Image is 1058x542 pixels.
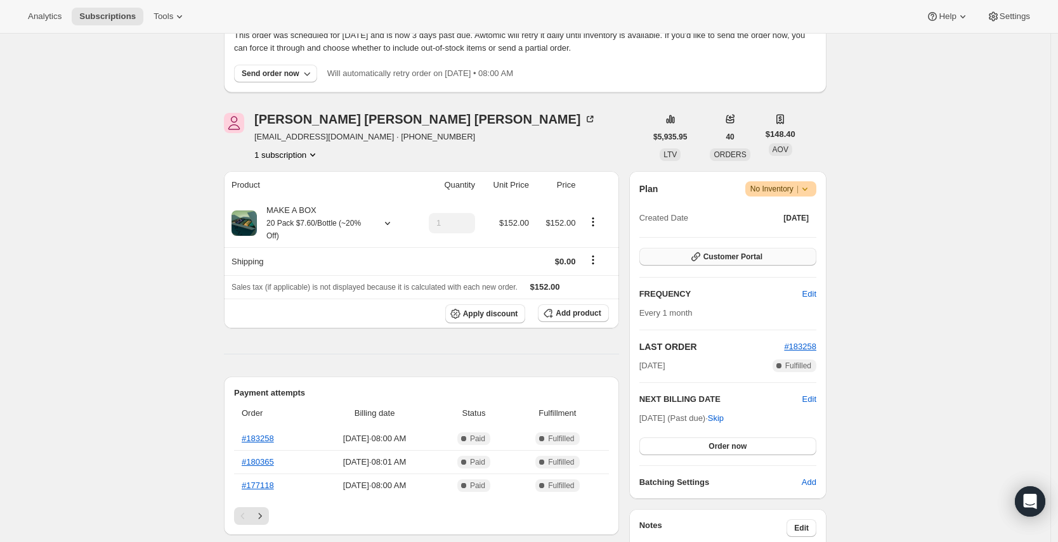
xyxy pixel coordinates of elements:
span: [DATE] [639,359,665,372]
th: Product [224,171,412,199]
span: $0.00 [555,257,576,266]
span: Every 1 month [639,308,693,318]
div: Send order now [242,68,299,79]
span: Sales tax (if applicable) is not displayed because it is calculated with each new order. [232,283,518,292]
span: Help [939,11,956,22]
th: Order [234,399,311,427]
p: Will automatically retry order on [DATE] • 08:00 AM [327,67,513,80]
span: AOV [773,145,788,154]
button: Add product [538,304,608,322]
nav: Pagination [234,507,609,525]
span: Analytics [28,11,62,22]
button: Apply discount [445,304,526,323]
span: Subscriptions [79,11,136,22]
span: Order now [709,441,747,451]
button: Analytics [20,8,69,25]
span: Add product [556,308,601,318]
button: Tools [146,8,193,25]
span: ORDERS [714,150,746,159]
div: [PERSON_NAME] [PERSON_NAME] [PERSON_NAME] [254,113,596,126]
div: MAKE A BOX [257,204,371,242]
span: $148.40 [766,128,795,141]
button: Settings [979,8,1038,25]
span: [DATE] · 08:00 AM [315,432,434,445]
button: Order now [639,437,816,455]
span: $152.00 [545,218,575,228]
span: LTV [663,150,677,159]
button: Next [251,507,269,525]
h6: Batching Settings [639,476,802,489]
button: Edit [795,284,824,304]
button: 40 [718,128,741,146]
span: Edit [802,288,816,300]
span: | [797,184,799,194]
th: Shipping [224,247,412,275]
button: Add [794,472,824,493]
span: $152.00 [530,282,560,292]
span: Add [802,476,816,489]
span: Edit [794,523,809,533]
span: Jo Ann Atkins [224,113,244,133]
span: Paid [470,457,485,467]
button: Product actions [583,215,603,229]
button: Customer Portal [639,248,816,266]
button: Subscriptions [72,8,143,25]
h2: FREQUENCY [639,288,802,300]
span: Billing date [315,407,434,420]
span: Fulfilled [785,361,811,371]
span: Paid [470,434,485,444]
span: Fulfillment [514,407,601,420]
button: #183258 [784,340,816,353]
p: This order was scheduled for [DATE] and is now 3 days past due. Awtomic will retry it daily until... [234,29,816,55]
span: Created Date [639,212,688,224]
h3: Notes [639,519,787,537]
span: [DATE] [783,213,809,223]
img: product img [232,210,257,236]
button: Edit [802,393,816,406]
span: Fulfilled [548,457,574,467]
span: Skip [708,412,724,425]
span: Fulfilled [548,434,574,444]
button: Product actions [254,148,319,161]
a: #180365 [242,457,274,467]
span: Settings [1000,11,1030,22]
button: Skip [700,408,731,429]
th: Quantity [412,171,479,199]
span: [DATE] · 08:00 AM [315,479,434,492]
button: $5,935.95 [646,128,695,146]
h2: LAST ORDER [639,340,785,353]
span: [EMAIL_ADDRESS][DOMAIN_NAME] · [PHONE_NUMBER] [254,131,596,143]
span: 40 [726,132,734,142]
div: Open Intercom Messenger [1015,486,1045,517]
button: [DATE] [776,209,816,227]
th: Price [533,171,579,199]
th: Unit Price [479,171,533,199]
span: Paid [470,481,485,491]
span: No Inventory [750,183,811,195]
button: Edit [787,519,816,537]
span: [DATE] (Past due) · [639,413,724,423]
span: Fulfilled [548,481,574,491]
span: [DATE] · 08:01 AM [315,456,434,468]
span: Apply discount [463,309,518,319]
a: #183258 [784,342,816,351]
span: Tools [153,11,173,22]
span: $5,935.95 [653,132,687,142]
button: Send order now [234,65,317,82]
a: #177118 [242,481,274,490]
button: Shipping actions [583,253,603,267]
a: #183258 [242,434,274,443]
span: Status [441,407,506,420]
small: 20 Pack $7.60/Bottle (~20% Off) [266,219,361,240]
h2: Payment attempts [234,387,609,399]
span: $152.00 [499,218,529,228]
button: Help [918,8,976,25]
h2: NEXT BILLING DATE [639,393,802,406]
span: Customer Portal [703,252,762,262]
h2: Plan [639,183,658,195]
